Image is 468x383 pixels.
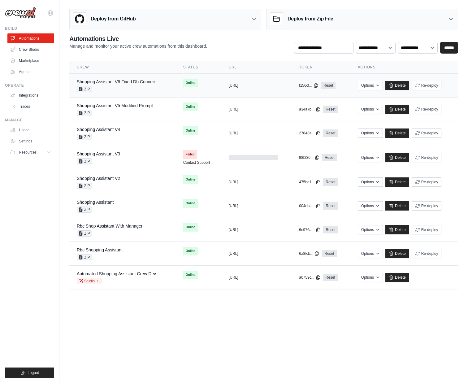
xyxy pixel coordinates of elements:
[77,151,120,156] a: Shopping Assistant V3
[69,61,176,74] th: Crew
[358,225,383,234] button: Options
[69,43,207,49] p: Manage and monitor your active crew automations from this dashboard.
[412,249,442,258] button: Re-deploy
[77,200,114,205] a: Shopping Assistant
[221,61,292,74] th: URL
[7,33,54,43] a: Automations
[77,134,92,140] span: ZIP
[385,81,409,90] a: Delete
[412,177,442,187] button: Re-deploy
[292,61,350,74] th: Token
[412,81,442,90] button: Re-deploy
[288,15,333,23] h3: Deploy from Zip File
[183,271,198,279] span: Online
[7,56,54,66] a: Marketplace
[5,368,54,378] button: Logout
[358,128,383,138] button: Options
[358,105,383,114] button: Options
[7,147,54,157] button: Resources
[176,61,221,74] th: Status
[323,106,338,113] a: Reset
[7,67,54,77] a: Agents
[299,180,321,185] button: 475bd1...
[69,34,207,43] h2: Automations Live
[322,154,337,161] a: Reset
[5,118,54,123] div: Manage
[77,271,159,276] a: Automated Shopping Assistant Crew Dev...
[323,226,338,233] a: Reset
[183,79,198,87] span: Online
[7,45,54,54] a: Crew Studio
[77,230,92,237] span: ZIP
[91,15,136,23] h3: Deploy from GitHub
[299,203,321,208] button: 004eba...
[385,105,409,114] a: Delete
[412,225,442,234] button: Re-deploy
[323,274,338,281] a: Reset
[77,207,92,213] span: ZIP
[385,249,409,258] a: Delete
[322,250,336,257] a: Reset
[28,370,39,375] span: Logout
[77,103,153,108] a: Shopping Assistant V5 Modified Prompt
[183,126,198,135] span: Online
[412,128,442,138] button: Re-deploy
[358,153,383,162] button: Options
[183,199,198,208] span: Online
[5,26,54,31] div: Build
[412,201,442,211] button: Re-deploy
[358,201,383,211] button: Options
[7,90,54,100] a: Integrations
[385,273,409,282] a: Delete
[412,105,442,114] button: Re-deploy
[77,183,92,189] span: ZIP
[358,177,383,187] button: Options
[77,79,158,84] a: Shopping Assistant V6 Fixed Db Connec...
[7,125,54,135] a: Usage
[183,247,198,255] span: Online
[323,202,338,210] a: Reset
[77,110,92,116] span: ZIP
[299,131,321,136] button: 27843a...
[385,177,409,187] a: Delete
[77,224,142,228] a: Rbc Shop Assistant With Manager
[183,223,198,232] span: Online
[77,247,123,252] a: Rbc Shopping Assistant
[5,83,54,88] div: Operate
[323,178,338,186] a: Reset
[323,129,338,137] a: Reset
[358,273,383,282] button: Options
[77,127,120,132] a: Shopping Assistant V4
[183,102,198,111] span: Online
[77,158,92,164] span: ZIP
[299,227,321,232] button: 6e976a...
[77,254,92,260] span: ZIP
[299,275,320,280] button: a0759c...
[385,201,409,211] a: Delete
[7,102,54,111] a: Traces
[183,175,198,184] span: Online
[183,150,197,159] span: Failed
[412,153,442,162] button: Re-deploy
[183,160,210,165] a: Contact Support
[19,150,37,155] span: Resources
[77,176,120,181] a: Shopping Assistant V2
[350,61,458,74] th: Actions
[299,251,319,256] button: 6a8fcb...
[77,278,102,284] a: Studio
[299,107,321,112] button: a34a7b...
[385,225,409,234] a: Delete
[5,7,36,19] img: Logo
[385,128,409,138] a: Delete
[299,83,318,88] button: f156cf...
[358,81,383,90] button: Options
[321,82,336,89] a: Reset
[299,155,320,160] button: 98f230...
[73,13,86,25] img: GitHub Logo
[7,136,54,146] a: Settings
[77,86,92,92] span: ZIP
[385,153,409,162] a: Delete
[358,249,383,258] button: Options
